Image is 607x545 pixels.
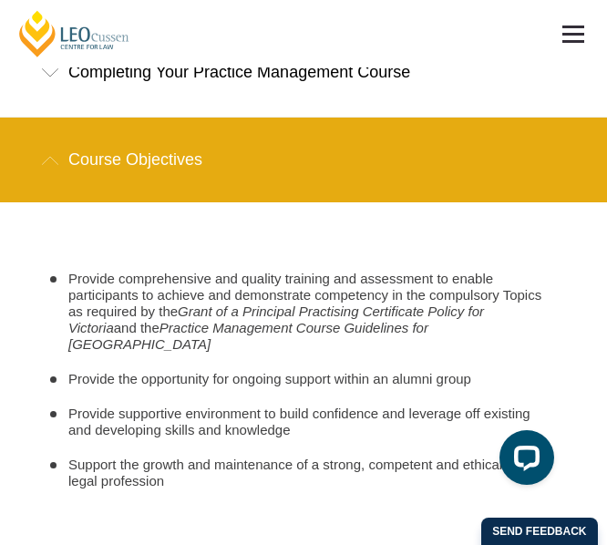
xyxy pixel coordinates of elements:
li: Provide supportive environment to build confidence and leverage off existing and developing skill... [68,406,543,438]
em: Grant of a Principal Practising Certificate Policy [178,303,464,319]
li: Support the growth and maintenance of a strong, competent and ethical legal profession [68,457,543,489]
em: for Victoria [68,303,484,335]
iframe: LiveChat chat widget [485,423,561,499]
em: Practice Management Course Guidelines for [GEOGRAPHIC_DATA] [68,320,428,352]
li: Provide the opportunity for ongoing support within an alumni group [68,371,543,387]
li: Provide comprehensive and quality training and assessment to enable participants to achieve and d... [68,271,543,353]
a: [PERSON_NAME] Centre for Law [16,9,132,58]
